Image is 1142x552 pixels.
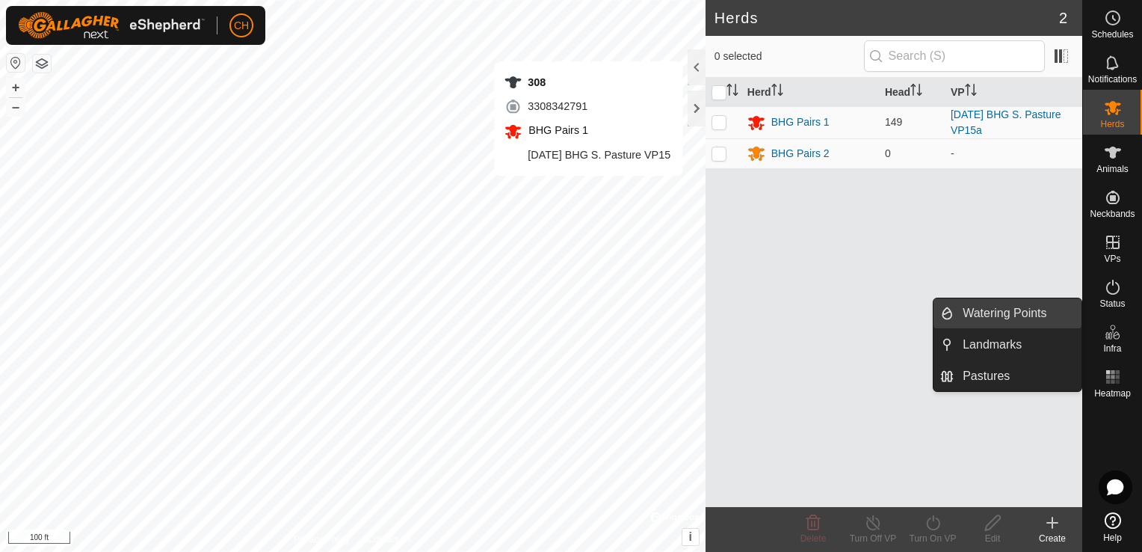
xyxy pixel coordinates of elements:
[1083,506,1142,548] a: Help
[800,533,827,544] span: Delete
[7,54,25,72] button: Reset Map
[7,98,25,116] button: –
[771,86,783,98] p-sorticon: Activate to sort
[741,78,879,107] th: Herd
[951,108,1061,136] a: [DATE] BHG S. Pasture VP15a
[885,116,902,128] span: 149
[963,367,1010,385] span: Pastures
[7,79,25,96] button: +
[954,298,1081,328] a: Watering Points
[1104,254,1120,263] span: VPs
[1088,75,1137,84] span: Notifications
[954,361,1081,391] a: Pastures
[1091,30,1133,39] span: Schedules
[689,530,692,543] span: i
[933,298,1081,328] li: Watering Points
[726,86,738,98] p-sorticon: Activate to sort
[933,361,1081,391] li: Pastures
[1096,165,1129,174] span: Animals
[714,49,864,64] span: 0 selected
[864,40,1045,72] input: Search (S)
[504,146,670,164] div: [DATE] BHG S. Pasture VP15
[963,336,1022,354] span: Landmarks
[945,78,1082,107] th: VP
[682,529,699,545] button: i
[1094,389,1131,398] span: Heatmap
[368,533,412,546] a: Contact Us
[963,304,1046,322] span: Watering Points
[33,55,51,73] button: Map Layers
[504,97,670,115] div: 3308342791
[18,12,205,39] img: Gallagher Logo
[771,114,830,130] div: BHG Pairs 1
[885,147,891,159] span: 0
[1022,532,1082,545] div: Create
[954,330,1081,360] a: Landmarks
[771,146,830,162] div: BHG Pairs 2
[1103,344,1121,353] span: Infra
[234,18,249,34] span: CH
[1059,7,1067,29] span: 2
[1090,209,1135,218] span: Neckbands
[963,532,1022,545] div: Edit
[1099,299,1125,308] span: Status
[965,86,977,98] p-sorticon: Activate to sort
[843,532,903,545] div: Turn Off VP
[879,78,945,107] th: Head
[903,532,963,545] div: Turn On VP
[933,330,1081,360] li: Landmarks
[714,9,1059,27] h2: Herds
[294,533,350,546] a: Privacy Policy
[1103,533,1122,542] span: Help
[525,124,588,136] span: BHG Pairs 1
[504,73,670,91] div: 308
[910,86,922,98] p-sorticon: Activate to sort
[1100,120,1124,129] span: Herds
[945,138,1082,168] td: -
